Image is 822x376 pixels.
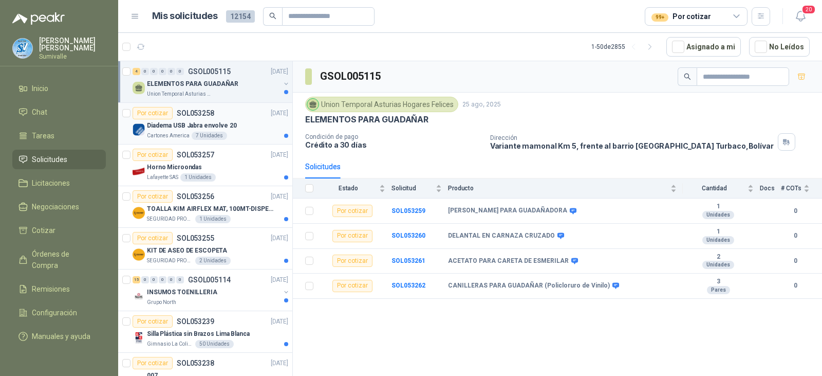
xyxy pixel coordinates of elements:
[147,257,193,265] p: SEGURIDAD PROVISER LTDA
[683,253,754,261] b: 2
[305,133,482,140] p: Condición de pago
[188,68,231,75] p: GSOL005115
[133,315,173,328] div: Por cotizar
[666,37,741,57] button: Asignado a mi
[12,102,106,122] a: Chat
[651,13,668,22] div: 99+
[12,79,106,98] a: Inicio
[702,211,734,219] div: Unidades
[12,244,106,275] a: Órdenes de Compra
[32,130,54,141] span: Tareas
[448,282,610,290] b: CANILLERAS PARA GUADAÑAR (Policloruro de Vinilo)
[702,236,734,244] div: Unidades
[305,97,458,112] div: Union Temporal Asturias Hogares Felices
[32,307,77,318] span: Configuración
[12,327,106,346] a: Manuales y ayuda
[781,206,810,216] b: 0
[684,73,691,80] span: search
[133,65,290,98] a: 4 0 0 0 0 0 GSOL005115[DATE] ELEMENTOS PARA GUADAÑARUnion Temporal Asturias Hogares Felices
[147,246,227,256] p: KIT DE ASEO DE ESCOPETA
[133,274,290,307] a: 15 0 0 0 0 0 GSOL005114[DATE] Company LogoINSUMOS TOENILLERIAGrupo North
[147,340,193,348] p: Gimnasio La Colina
[118,103,292,145] a: Por cotizarSOL053258[DATE] Company LogoDiadema USB Jabra envolve 20Cartones America7 Unidades
[12,12,65,25] img: Logo peakr
[271,275,288,285] p: [DATE]
[32,283,70,295] span: Remisiones
[133,107,173,119] div: Por cotizar
[271,150,288,160] p: [DATE]
[490,141,774,150] p: Variante mamonal Km 5, frente al barrio [GEOGRAPHIC_DATA] Turbaco , Bolívar
[118,228,292,270] a: Por cotizarSOL053255[DATE] Company LogoKIT DE ASEO DE ESCOPETASEGURIDAD PROVISER LTDA2 Unidades
[147,79,238,89] p: ELEMENTOS PARA GUADAÑAR
[271,109,288,118] p: [DATE]
[118,186,292,228] a: Por cotizarSOL053256[DATE] Company LogoTOALLA KIM AIRFLEX MAT, 100MT-DISPENSADOR- caja x6SEGURIDA...
[195,340,234,348] div: 50 Unidades
[177,360,214,367] p: SOL053238
[147,288,217,297] p: INSUMOS TOENILLERIA
[702,261,734,269] div: Unidades
[12,173,106,193] a: Licitaciones
[133,290,145,302] img: Company Logo
[147,132,190,140] p: Cartones America
[118,311,292,353] a: Por cotizarSOL053239[DATE] Company LogoSilla Plástica sin Brazos Lima BlancaGimnasio La Colina50 ...
[391,257,425,264] a: SOL053261
[147,298,176,307] p: Grupo North
[133,190,173,203] div: Por cotizar
[39,37,106,51] p: [PERSON_NAME] [PERSON_NAME]
[133,123,145,136] img: Company Logo
[177,110,214,117] p: SOL053258
[391,207,425,214] a: SOL053259
[147,204,275,214] p: TOALLA KIM AIRFLEX MAT, 100MT-DISPENSADOR- caja x6
[391,232,425,239] b: SOL053260
[749,37,810,57] button: No Leídos
[305,114,428,125] p: ELEMENTOS PARA GUADAÑAR
[32,177,70,189] span: Licitaciones
[133,248,145,261] img: Company Logo
[13,39,32,58] img: Company Logo
[177,151,214,158] p: SOL053257
[133,165,145,177] img: Company Logo
[12,221,106,240] a: Cotizar
[32,154,67,165] span: Solicitudes
[118,145,292,186] a: Por cotizarSOL053257[DATE] Company LogoHorno MicroondasLafayette SAS1 Unidades
[32,248,96,271] span: Órdenes de Compra
[760,178,781,199] th: Docs
[195,257,231,265] div: 2 Unidades
[147,173,178,182] p: Lafayette SAS
[683,278,754,286] b: 3
[133,232,173,244] div: Por cotizar
[188,276,231,283] p: GSOL005114
[801,5,816,14] span: 20
[177,318,214,325] p: SOL053239
[195,215,231,223] div: 1 Unidades
[271,192,288,202] p: [DATE]
[39,53,106,60] p: Sumivalle
[147,90,212,98] p: Union Temporal Asturias Hogares Felices
[448,257,569,265] b: ACETATO PARA CARETA DE ESMERILAR
[147,121,237,131] p: Diadema USB Jabra envolve 20
[32,201,79,212] span: Negociaciones
[271,234,288,243] p: [DATE]
[448,185,668,192] span: Producto
[269,12,276,20] span: search
[141,68,149,75] div: 0
[12,150,106,169] a: Solicitudes
[781,185,801,192] span: # COTs
[176,276,184,283] div: 0
[167,276,175,283] div: 0
[391,185,434,192] span: Solicitud
[150,276,158,283] div: 0
[12,126,106,146] a: Tareas
[791,7,810,26] button: 20
[271,359,288,368] p: [DATE]
[133,332,145,344] img: Company Logo
[271,317,288,327] p: [DATE]
[133,68,140,75] div: 4
[32,106,47,118] span: Chat
[683,228,754,236] b: 1
[152,9,218,24] h1: Mis solicitudes
[448,232,555,240] b: DELANTAL EN CARNAZA CRUZADO
[332,280,372,292] div: Por cotizar
[320,178,391,199] th: Estado
[133,276,140,283] div: 15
